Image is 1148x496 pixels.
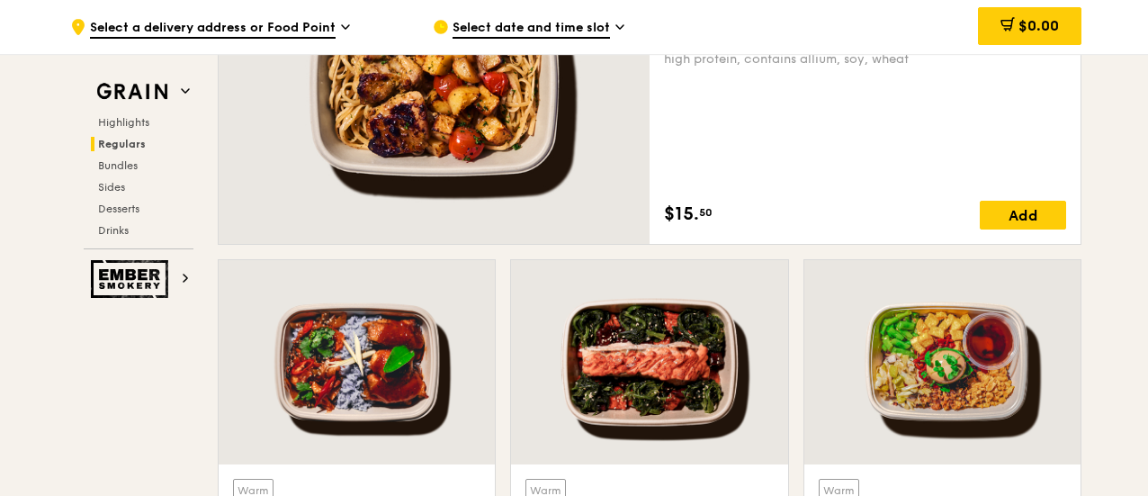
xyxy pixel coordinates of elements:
[453,19,610,39] span: Select date and time slot
[91,260,174,298] img: Ember Smokery web logo
[98,138,146,150] span: Regulars
[98,203,139,215] span: Desserts
[980,201,1066,230] div: Add
[91,76,174,108] img: Grain web logo
[664,201,699,228] span: $15.
[98,159,138,172] span: Bundles
[699,205,713,220] span: 50
[664,50,1066,68] div: high protein, contains allium, soy, wheat
[98,116,149,129] span: Highlights
[98,224,129,237] span: Drinks
[1018,17,1059,34] span: $0.00
[98,181,125,194] span: Sides
[90,19,336,39] span: Select a delivery address or Food Point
